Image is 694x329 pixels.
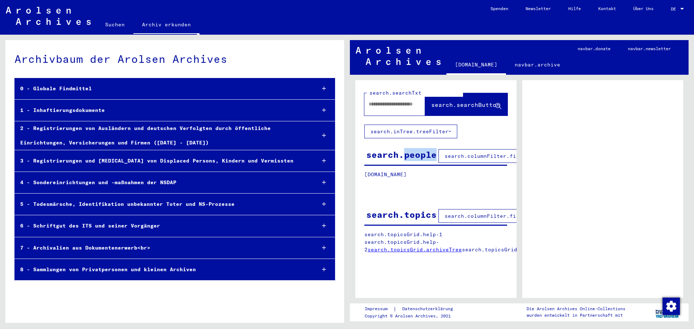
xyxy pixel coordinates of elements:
[365,305,462,313] div: |
[133,16,200,35] a: Archiv erkunden
[364,231,507,254] p: search.topicsGrid.help-1 search.topicsGrid.help-2 search.topicsGrid.manually.
[15,263,310,277] div: 8 - Sammlungen von Privatpersonen und kleinen Archiven
[369,90,421,96] mat-label: search.searchTxt
[654,303,681,321] img: yv_logo.png
[438,209,535,223] button: search.columnFilter.filter
[506,56,569,73] a: navbar.archive
[365,313,462,319] p: Copyright © Arolsen Archives, 2021
[446,56,506,75] a: [DOMAIN_NAME]
[527,306,625,312] p: Die Arolsen Archives Online-Collections
[364,125,457,138] button: search.inTree.treeFilter
[527,312,625,319] p: wurden entwickelt in Partnerschaft mit
[364,171,507,178] p: [DOMAIN_NAME]
[569,40,619,57] a: navbar.donate
[368,246,462,253] a: search.topicsGrid.archiveTree
[15,197,310,211] div: 5 - Todesmärsche, Identifikation unbekannter Toter und NS-Prozesse
[365,305,393,313] a: Impressum
[663,298,680,315] img: Zustimmung ändern
[431,101,500,108] span: search.searchButton
[425,93,507,116] button: search.searchButton
[15,176,310,190] div: 4 - Sondereinrichtungen und -maßnahmen der NSDAP
[438,149,535,163] button: search.columnFilter.filter
[15,121,310,150] div: 2 - Registrierungen von Ausländern und deutschen Verfolgten durch öffentliche Einrichtungen, Vers...
[397,305,462,313] a: Datenschutzerklärung
[15,82,310,96] div: 0 - Globale Findmittel
[366,208,437,221] div: search.topics
[671,7,679,12] span: DE
[619,40,680,57] a: navbar.newsletter
[14,51,335,67] div: Archivbaum der Arolsen Archives
[6,7,91,25] img: Arolsen_neg.svg
[97,16,133,33] a: Suchen
[15,154,310,168] div: 3 - Registrierungen und [MEDICAL_DATA] von Displaced Persons, Kindern und Vermissten
[366,148,437,161] div: search.people
[15,103,310,117] div: 1 - Inhaftierungsdokumente
[15,241,310,255] div: 7 - Archivalien aus Dokumentenerwerb<br>
[15,219,310,233] div: 6 - Schriftgut des ITS und seiner Vorgänger
[445,153,529,159] span: search.columnFilter.filter
[356,47,441,65] img: Arolsen_neg.svg
[445,213,529,219] span: search.columnFilter.filter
